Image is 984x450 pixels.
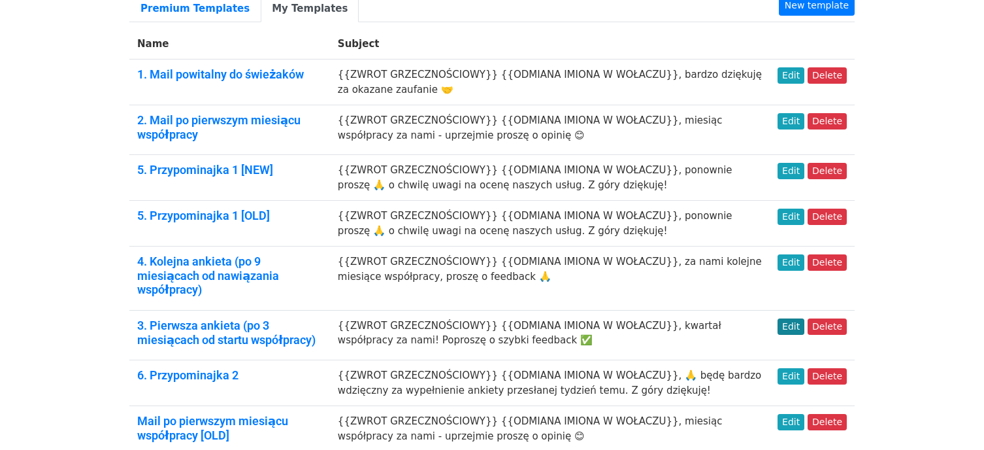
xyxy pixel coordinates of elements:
th: Name [129,29,330,60]
a: Edit [778,163,804,179]
a: Edit [778,319,804,335]
a: 5. Przypominajka 1 [OLD] [137,209,270,222]
td: {{ZWROT GRZECZNOŚCIOWY}} {{ODMIANA IMIONA W WOŁACZU}}, bardzo dziękuję za okazane zaufanie 🤝 [330,60,770,105]
td: {{ZWROT GRZECZNOŚCIOWY}} {{ODMIANA IMIONA W WOŁACZU}}, ponownie proszę 🙏 o chwilę uwagi na ocenę ... [330,201,770,247]
a: Delete [808,254,847,271]
a: 4. Kolejna ankieta (po 9 miesiącach od nawiązania współpracy) [137,254,279,296]
td: {{ZWROT GRZECZNOŚCIOWY}} {{ODMIANA IMIONA W WOŁACZU}}, kwartał współpracy za nami! Poproszę o szy... [330,310,770,360]
a: Delete [808,67,847,84]
a: Delete [808,113,847,130]
td: {{ZWROT GRZECZNOŚCIOWY}} {{ODMIANA IMIONA W WOŁACZU}}, ponownie proszę 🙏 o chwilę uwagi na ocenę ... [330,155,770,201]
a: Edit [778,67,804,84]
a: Edit [778,209,804,225]
td: {{ZWROT GRZECZNOŚCIOWY}} {{ODMIANA IMIONA W WOŁACZU}}, za nami kolejne miesiące współpracy, prosz... [330,247,770,311]
a: 2. Mail po pierwszym miesiącu współpracy [137,113,301,141]
td: {{ZWROT GRZECZNOŚCIOWY}} {{ODMIANA IMIONA W WOŁACZU}}, miesiąc współpracy za nami - uprzejmie pro... [330,105,770,155]
a: Delete [808,414,847,430]
td: {{ZWROT GRZECZNOŚCIOWY}} {{ODMIANA IMIONA W WOŁACZU}}, 🙏 będę bardzo wdzięczny za wypełnienie ank... [330,360,770,406]
a: Delete [808,163,847,179]
a: Edit [778,368,804,385]
a: Delete [808,319,847,335]
a: Edit [778,254,804,271]
a: Edit [778,113,804,130]
a: Delete [808,368,847,385]
a: Mail po pierwszym miesiącu współpracy [OLD] [137,414,288,442]
iframe: Chat Widget [919,387,984,450]
a: 3. Pierwsza ankieta (po 3 miesiącach od startu współpracy) [137,319,316,347]
a: 6. Przypominajka 2 [137,368,238,382]
a: 5. Przypominajka 1 [NEW] [137,163,273,177]
a: 1. Mail powitalny do świeżaków [137,67,304,81]
th: Subject [330,29,770,60]
a: Edit [778,414,804,430]
a: Delete [808,209,847,225]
